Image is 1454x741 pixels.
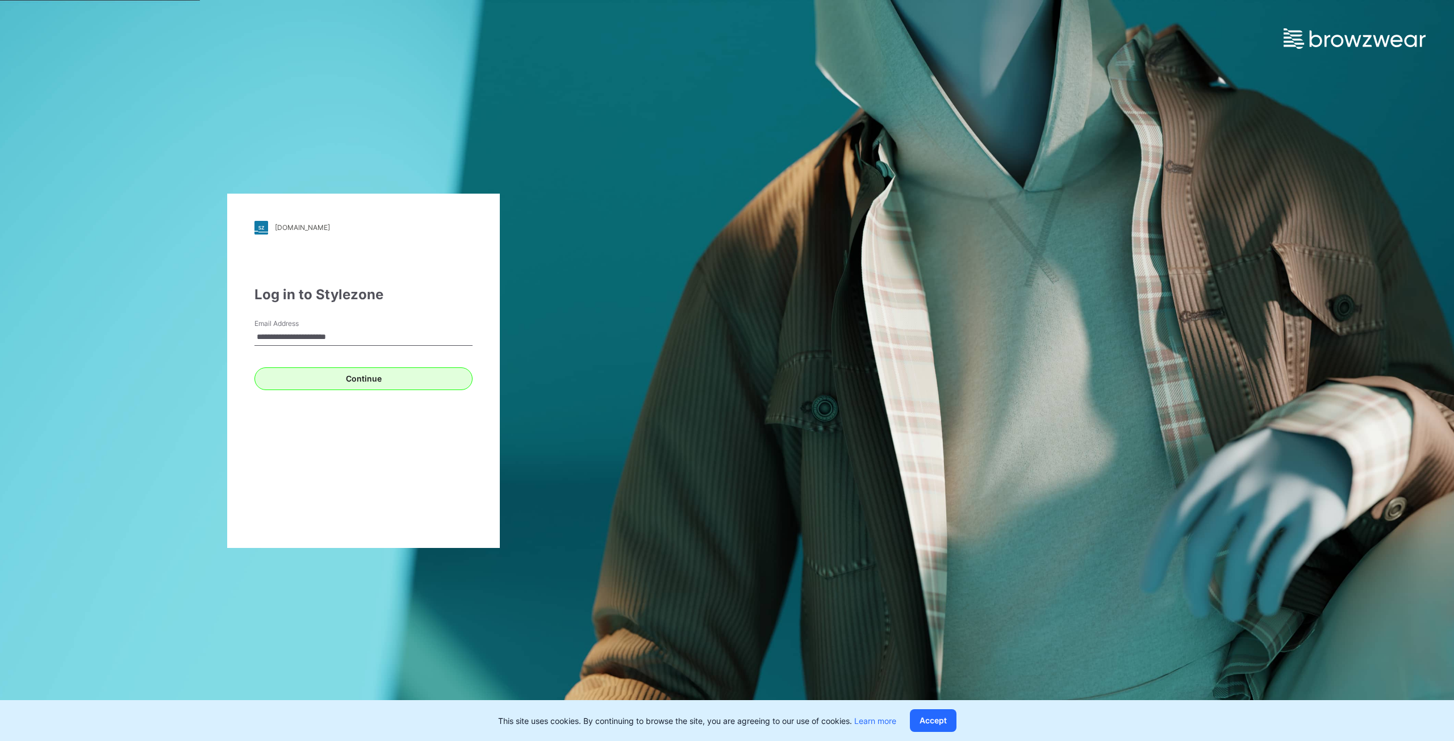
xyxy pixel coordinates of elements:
[275,223,330,232] div: [DOMAIN_NAME]
[854,716,896,726] a: Learn more
[254,367,473,390] button: Continue
[254,284,473,305] div: Log in to Stylezone
[498,715,896,727] p: This site uses cookies. By continuing to browse the site, you are agreeing to our use of cookies.
[254,221,473,235] a: [DOMAIN_NAME]
[254,221,268,235] img: stylezone-logo.562084cfcfab977791bfbf7441f1a819.svg
[910,709,956,732] button: Accept
[1284,28,1426,49] img: browzwear-logo.e42bd6dac1945053ebaf764b6aa21510.svg
[254,319,334,329] label: Email Address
